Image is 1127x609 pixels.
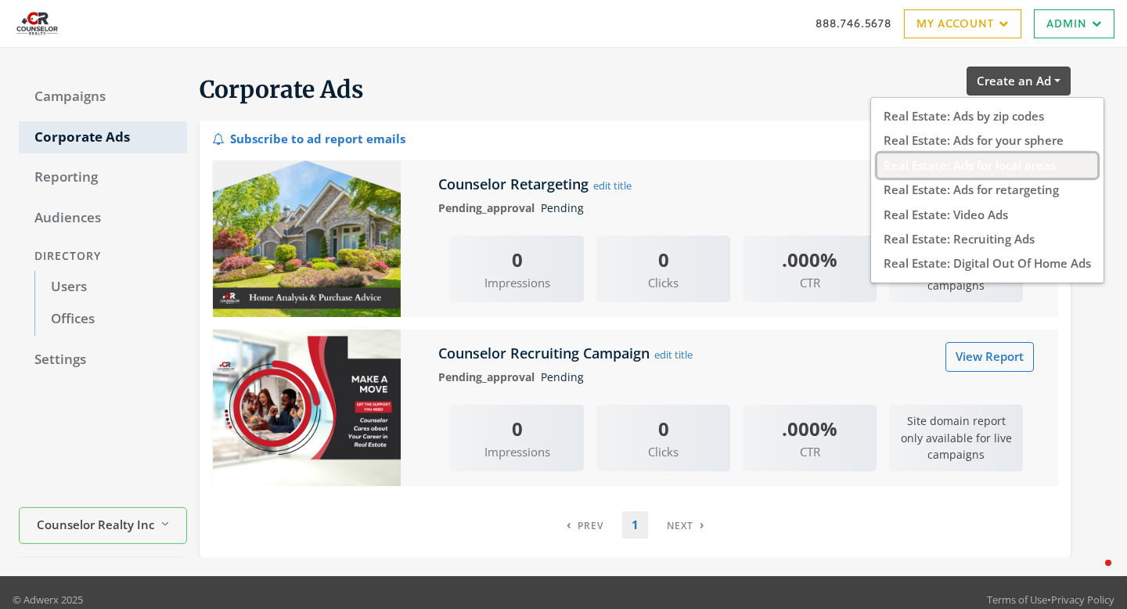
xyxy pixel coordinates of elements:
[438,200,541,215] span: Pending_approval
[743,443,877,461] span: CTR
[427,369,1046,386] div: Pending
[213,330,401,486] img: Counselor Recruiting Campaign
[596,274,730,292] span: Clicks
[19,161,187,194] a: Reporting
[19,507,187,544] button: Counselor Realty Inc.
[596,443,730,461] span: Clicks
[877,227,1097,251] button: Real Estate: Recruiting Ads
[877,203,1097,227] button: Real Estate: Video Ads
[19,344,187,377] a: Settings
[450,443,584,461] span: Impressions
[596,245,730,274] div: 0
[904,9,1021,38] a: My Account
[19,81,187,114] a: Campaigns
[987,593,1047,607] a: Terms of Use
[889,405,1023,471] p: Site domain report only available for live campaigns
[19,121,187,154] a: Corporate Ads
[450,245,584,274] div: 0
[743,414,877,443] div: .000%
[596,414,730,443] div: 0
[877,178,1097,202] button: Real Estate: Ads for retargeting
[212,127,405,148] div: Subscribe to ad report emails
[19,202,187,235] a: Audiences
[945,342,1034,371] a: View Report
[438,175,592,193] h5: Counselor Retargeting
[213,160,401,317] img: Counselor Retargeting
[592,177,632,194] button: edit title
[13,592,83,607] p: © Adwerx 2025
[34,271,187,304] a: Users
[877,153,1097,178] button: Real Estate: Ads for local areas
[19,242,187,271] div: Directory
[987,592,1114,607] div: •
[13,4,62,43] img: Adwerx
[877,104,1097,128] button: Real Estate: Ads by zip codes
[967,67,1071,95] button: Create an Ad
[438,369,541,384] span: Pending_approval
[743,274,877,292] span: CTR
[743,245,877,274] div: .000%
[557,511,714,539] nav: pagination
[622,511,648,539] a: 1
[427,200,1046,217] div: Pending
[877,251,1097,276] button: Real Estate: Digital Out Of Home Ads
[438,344,654,362] h5: Counselor Recruiting Campaign
[34,303,187,336] a: Offices
[1074,556,1111,593] iframe: Intercom live chat
[450,274,584,292] span: Impressions
[1051,593,1114,607] a: Privacy Policy
[200,74,364,104] span: Corporate Ads
[1034,9,1114,38] a: Admin
[37,515,154,533] span: Counselor Realty Inc.
[450,414,584,443] div: 0
[654,346,693,363] button: edit title
[816,15,891,31] a: 888.746.5678
[877,128,1097,153] button: Real Estate: Ads for your sphere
